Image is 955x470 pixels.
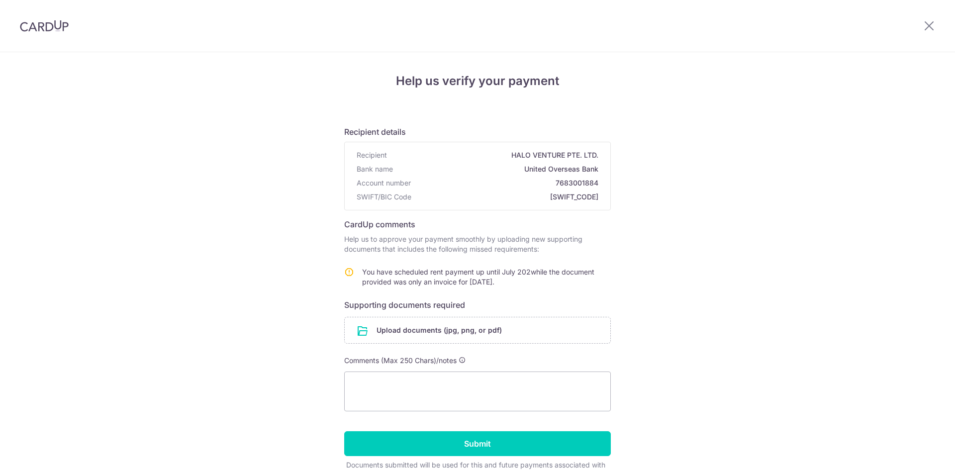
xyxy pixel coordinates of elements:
span: Bank name [357,164,393,174]
h6: CardUp comments [344,218,611,230]
img: CardUp [20,20,69,32]
div: Upload documents (jpg, png, or pdf) [344,317,611,344]
span: [SWIFT_CODE] [415,192,598,202]
iframe: Opens a widget where you can find more information [891,440,945,465]
span: You have scheduled rent payment up until July 202while the document provided was only an invoice ... [362,268,594,286]
span: Comments (Max 250 Chars)/notes [344,356,457,365]
h6: Supporting documents required [344,299,611,311]
span: HALO VENTURE PTE. LTD. [391,150,598,160]
span: United Overseas Bank [397,164,598,174]
input: Submit [344,431,611,456]
span: 7683001884 [415,178,598,188]
p: Help us to approve your payment smoothly by uploading new supporting documents that includes the ... [344,234,611,254]
span: Recipient [357,150,387,160]
h6: Recipient details [344,126,611,138]
span: SWIFT/BIC Code [357,192,411,202]
span: Account number [357,178,411,188]
h4: Help us verify your payment [344,72,611,90]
